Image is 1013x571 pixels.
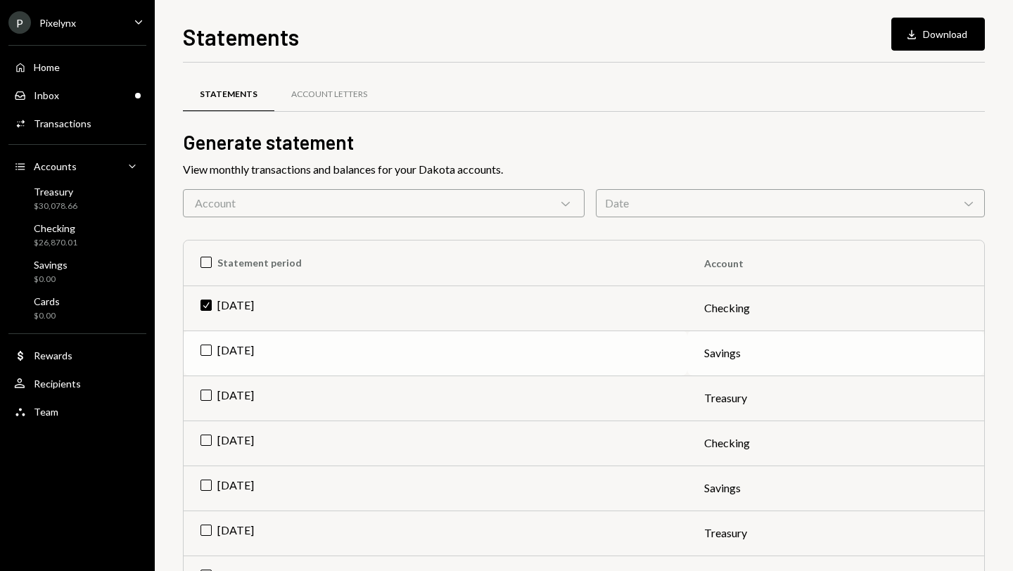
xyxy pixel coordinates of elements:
h2: Generate statement [183,129,985,156]
a: Transactions [8,110,146,136]
a: Account Letters [274,77,384,113]
div: Account [183,189,585,217]
a: Checking$26,870.01 [8,218,146,252]
div: Inbox [34,89,59,101]
a: Accounts [8,153,146,179]
a: Recipients [8,371,146,396]
button: Download [891,18,985,51]
div: Accounts [34,160,77,172]
td: Treasury [687,376,984,421]
div: $26,870.01 [34,237,77,249]
div: $0.00 [34,274,68,285]
td: Treasury [687,511,984,556]
div: Home [34,61,60,73]
div: Treasury [34,186,77,198]
div: Savings [34,259,68,271]
a: Savings$0.00 [8,255,146,288]
a: Inbox [8,82,146,108]
div: Date [596,189,985,217]
div: Rewards [34,349,72,361]
th: Account [687,240,984,285]
div: Cards [34,295,60,307]
td: Savings [687,466,984,511]
div: View monthly transactions and balances for your Dakota accounts. [183,161,985,178]
div: Recipients [34,378,81,390]
div: Pixelynx [39,17,76,29]
td: Checking [687,421,984,466]
div: Transactions [34,117,91,129]
td: Savings [687,331,984,376]
a: Treasury$30,078.66 [8,181,146,215]
a: Home [8,54,146,79]
a: Rewards [8,342,146,368]
div: P [8,11,31,34]
div: Statements [200,89,257,101]
div: Checking [34,222,77,234]
h1: Statements [183,23,299,51]
a: Cards$0.00 [8,291,146,325]
div: $30,078.66 [34,200,77,212]
td: Checking [687,285,984,331]
div: $0.00 [34,310,60,322]
a: Team [8,399,146,424]
a: Statements [183,77,274,113]
div: Account Letters [291,89,367,101]
div: Team [34,406,58,418]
